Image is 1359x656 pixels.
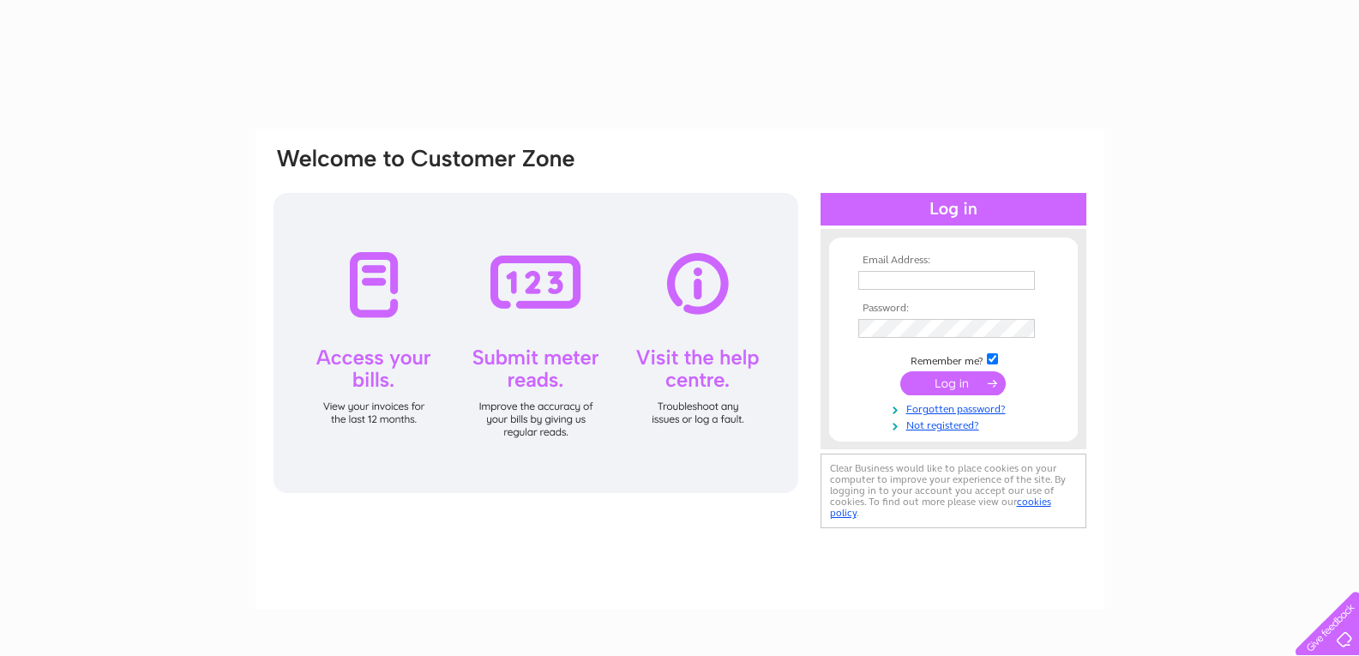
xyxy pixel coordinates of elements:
a: cookies policy [830,496,1051,519]
input: Submit [900,371,1006,395]
div: Clear Business would like to place cookies on your computer to improve your experience of the sit... [821,454,1086,528]
a: Forgotten password? [858,400,1053,416]
th: Email Address: [854,255,1053,267]
th: Password: [854,303,1053,315]
a: Not registered? [858,416,1053,432]
td: Remember me? [854,351,1053,368]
